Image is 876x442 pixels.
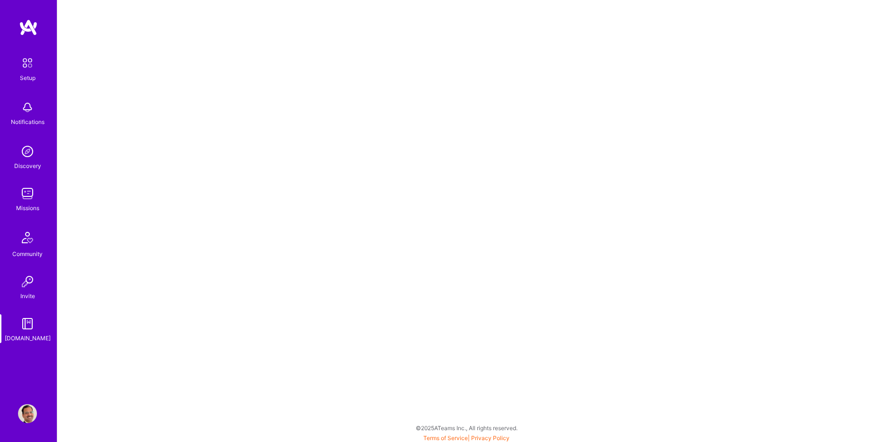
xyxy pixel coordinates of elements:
img: teamwork [18,184,37,203]
a: User Avatar [16,404,39,423]
a: Terms of Service [423,434,468,442]
img: Community [16,226,39,249]
img: discovery [18,142,37,161]
div: Invite [20,291,35,301]
div: Discovery [14,161,41,171]
div: Community [12,249,43,259]
div: Missions [16,203,39,213]
img: guide book [18,314,37,333]
img: bell [18,98,37,117]
div: [DOMAIN_NAME] [5,333,51,343]
div: Notifications [11,117,45,127]
img: setup [18,53,37,73]
img: Invite [18,272,37,291]
img: logo [19,19,38,36]
div: © 2025 ATeams Inc., All rights reserved. [57,416,876,440]
span: | [423,434,510,442]
div: Setup [20,73,36,83]
a: Privacy Policy [471,434,510,442]
img: User Avatar [18,404,37,423]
